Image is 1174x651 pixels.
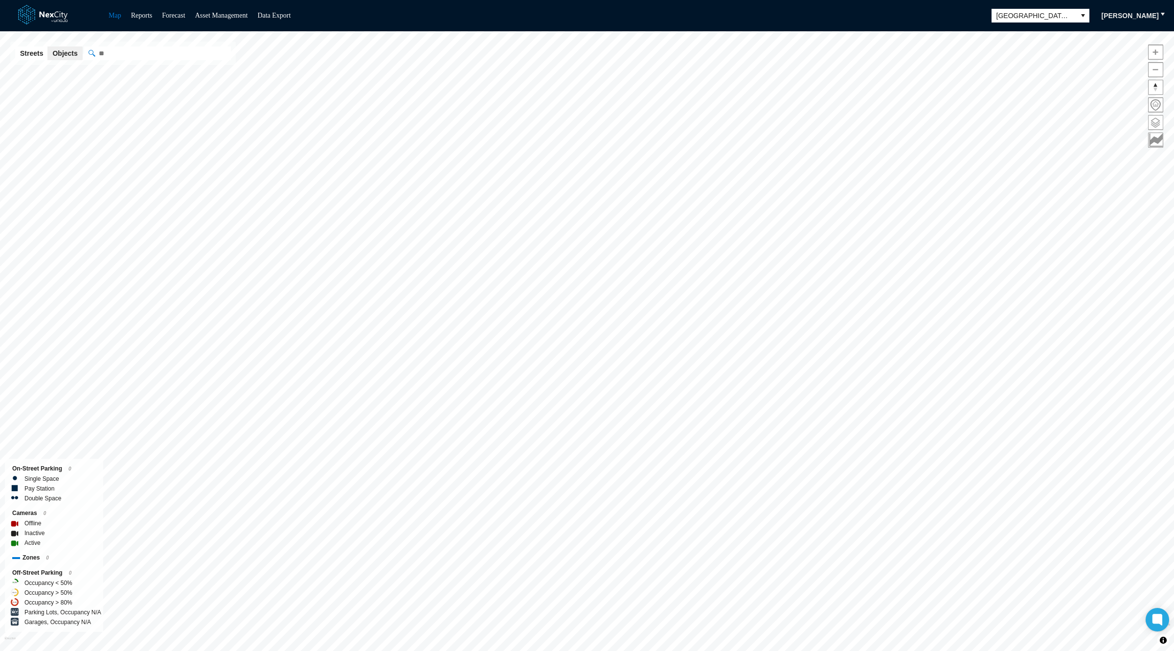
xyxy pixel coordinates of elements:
span: Zoom out [1149,63,1163,77]
span: 0 [46,555,49,561]
div: On-Street Parking [12,464,96,474]
a: Map [109,12,121,19]
button: Key metrics [1148,133,1163,148]
span: 0 [69,570,72,576]
label: Occupancy > 80% [24,598,72,607]
button: Zoom in [1148,45,1163,60]
label: Parking Lots, Occupancy N/A [24,607,101,617]
a: Mapbox homepage [4,637,16,648]
span: 0 [68,466,71,471]
label: Active [24,538,41,548]
label: Occupancy < 50% [24,578,72,588]
a: Asset Management [195,12,248,19]
button: Layers management [1148,115,1163,130]
span: Objects [52,48,77,58]
button: [PERSON_NAME] [1095,8,1165,23]
span: Zoom in [1149,45,1163,59]
label: Pay Station [24,484,54,494]
a: Data Export [257,12,291,19]
div: Off-Street Parking [12,568,96,578]
label: Double Space [24,494,61,503]
span: Toggle attribution [1160,635,1166,646]
button: Toggle attribution [1157,634,1169,646]
label: Occupancy > 50% [24,588,72,598]
span: 0 [44,511,46,516]
a: Forecast [162,12,185,19]
button: Home [1148,97,1163,112]
button: select [1077,9,1089,22]
span: Streets [20,48,43,58]
label: Garages, Occupancy N/A [24,617,91,627]
button: Reset bearing to north [1148,80,1163,95]
button: Zoom out [1148,62,1163,77]
label: Single Space [24,474,59,484]
a: Reports [131,12,153,19]
button: Objects [47,46,82,60]
label: Inactive [24,528,45,538]
div: Zones [12,553,96,563]
label: Offline [24,518,41,528]
button: Streets [15,46,48,60]
div: Cameras [12,508,96,518]
span: [PERSON_NAME] [1102,11,1159,21]
span: Reset bearing to north [1149,80,1163,94]
span: [GEOGRAPHIC_DATA][PERSON_NAME] [996,11,1072,21]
